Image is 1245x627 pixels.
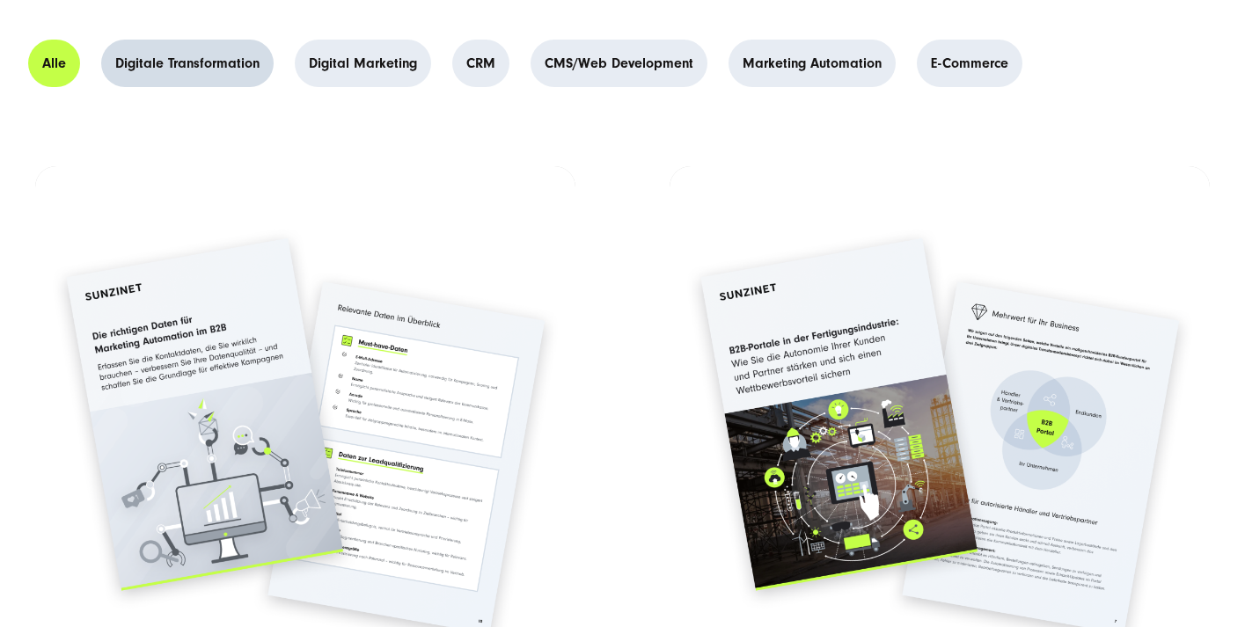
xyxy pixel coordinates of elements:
a: Digital Marketing [295,40,431,87]
a: Alle [28,40,80,87]
a: Digitale Transformation [101,40,274,87]
a: CMS/Web Development [531,40,707,87]
a: CRM [452,40,509,87]
a: Marketing Automation [729,40,896,87]
a: E-Commerce [917,40,1022,87]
